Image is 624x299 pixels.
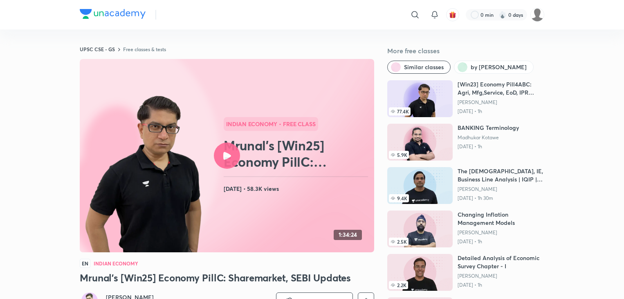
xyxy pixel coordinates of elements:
[458,167,544,183] h6: The [DEMOGRAPHIC_DATA], IE, Business Line Analysis | IQIP | [DATE]
[404,63,444,71] span: Similar classes
[454,61,534,74] button: by Mrunal Patel
[458,229,544,236] a: [PERSON_NAME]
[339,231,357,238] h4: 1:34:24
[80,9,146,21] a: Company Logo
[389,194,409,202] span: 9.4K
[471,63,527,71] span: by Mrunal Patel
[458,143,519,150] p: [DATE] • 1h
[389,281,408,289] span: 2.2K
[458,80,544,97] h6: [Win23] Economy Pill4ABC: Agri, Mfg,Service, EoD, IPR update
[458,124,519,132] h6: BANKING Terminology
[458,108,544,115] p: [DATE] • 1h
[458,238,544,245] p: [DATE] • 1h
[458,99,544,106] a: [PERSON_NAME]
[498,11,507,19] img: streak
[458,273,544,279] a: [PERSON_NAME]
[80,9,146,19] img: Company Logo
[458,186,544,193] a: [PERSON_NAME]
[389,238,409,246] span: 2.5K
[449,11,456,18] img: avatar
[530,8,544,22] img: vineet
[389,107,411,116] span: 77.4K
[224,137,371,170] h2: Mrunal’s [Win25] Economy PillC: Sharemarket, SEBI Updates
[458,195,544,202] p: [DATE] • 1h 30m
[80,46,115,52] a: UPSC CSE - GS
[94,261,138,266] h4: Indian Economy
[458,254,544,270] h6: Detailed Analysis of Economic Survey Chapter - I
[224,183,371,194] h4: [DATE] • 58.3K views
[387,46,544,56] h5: More free classes
[80,259,90,268] span: EN
[123,46,166,52] a: Free classes & tests
[389,151,409,159] span: 5.9K
[458,282,544,288] p: [DATE] • 1h
[387,61,451,74] button: Similar classes
[458,211,544,227] h6: Changing Inflation Management Models
[446,8,459,21] button: avatar
[458,134,519,141] a: Madhukar Kotawe
[80,271,374,284] h3: Mrunal’s [Win25] Economy PillC: Sharemarket, SEBI Updates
